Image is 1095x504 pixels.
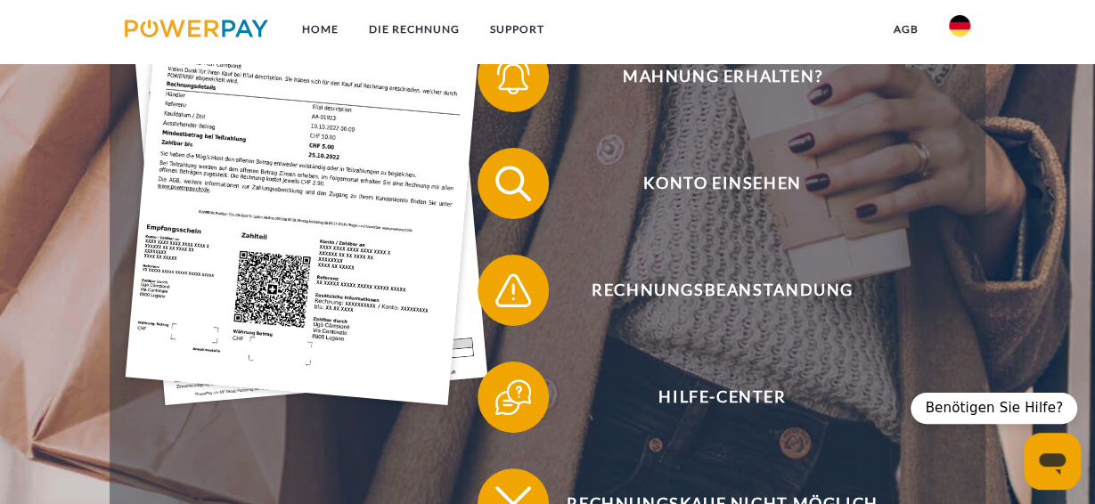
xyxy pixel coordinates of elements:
[504,255,941,326] span: Rechnungsbeanstandung
[478,362,941,433] button: Hilfe-Center
[478,41,941,112] button: Mahnung erhalten?
[878,13,934,45] a: agb
[491,161,535,206] img: qb_search.svg
[478,255,941,326] button: Rechnungsbeanstandung
[491,54,535,99] img: qb_bell.svg
[125,20,268,37] img: logo-powerpay.svg
[491,268,535,313] img: qb_warning.svg
[504,41,941,112] span: Mahnung erhalten?
[1024,433,1081,490] iframe: Schaltfläche zum Öffnen des Messaging-Fensters; Konversation läuft
[354,13,475,45] a: DIE RECHNUNG
[491,375,535,419] img: qb_help.svg
[911,393,1077,424] div: Benötigen Sie Hilfe?
[949,15,970,37] img: de
[287,13,354,45] a: Home
[475,13,560,45] a: SUPPORT
[504,362,941,433] span: Hilfe-Center
[478,148,941,219] button: Konto einsehen
[504,148,941,219] span: Konto einsehen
